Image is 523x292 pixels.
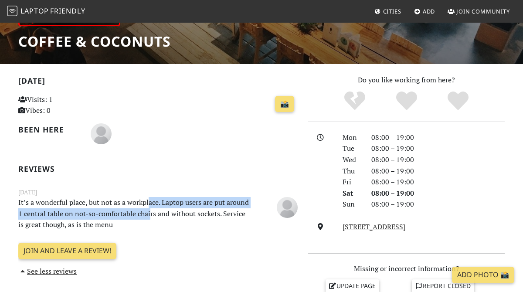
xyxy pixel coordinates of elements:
div: 08:00 – 19:00 [366,166,510,177]
div: 08:00 – 19:00 [366,188,510,199]
h2: Been here [18,125,80,134]
img: blank-535327c66bd565773addf3077783bbfce4b00ec00e9fd257753287c682c7fa38.png [277,197,298,218]
div: Definitely! [432,90,484,112]
small: [DATE] [13,187,303,197]
div: 08:00 – 19:00 [366,132,510,143]
div: Tue [337,143,366,154]
span: Add [423,7,435,15]
div: 08:00 – 19:00 [366,143,510,154]
div: Thu [337,166,366,177]
span: Laptop [20,6,49,16]
span: Friendly [50,6,85,16]
span: Cities [383,7,401,15]
div: 08:00 – 19:00 [366,177,510,188]
span: Join Community [456,7,510,15]
div: Fri [337,177,366,188]
div: 08:00 – 19:00 [366,154,510,166]
img: blank-535327c66bd565773addf3077783bbfce4b00ec00e9fd257753287c682c7fa38.png [91,123,112,144]
p: Visits: 1 Vibes: 0 [18,94,105,116]
a: LaptopFriendly LaptopFriendly [7,4,85,19]
h1: Coffee & Coconuts [18,33,171,50]
a: 📸 [275,96,294,112]
div: 08:00 – 19:00 [366,199,510,210]
h2: Reviews [18,164,298,173]
a: See less reviews [18,266,77,276]
a: Join Community [444,3,513,19]
h2: [DATE] [18,76,298,89]
div: Yes [380,90,432,112]
div: Mon [337,132,366,143]
a: Add [411,3,439,19]
a: [STREET_ADDRESS] [343,222,405,231]
div: Sat [337,188,366,199]
a: Join and leave a review! [18,243,116,259]
img: LaptopFriendly [7,6,17,16]
p: Do you like working from here? [308,75,505,86]
span: Floor [277,202,298,211]
div: Wed [337,154,366,166]
span: Floor [91,128,112,138]
div: Sun [337,199,366,210]
a: Cities [371,3,405,19]
div: No [329,90,380,112]
p: It’s a wonderful place, but not as a workplace. Laptop users are put around 1 central table on no... [13,197,255,231]
p: Missing or incorrect information? [308,263,505,275]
